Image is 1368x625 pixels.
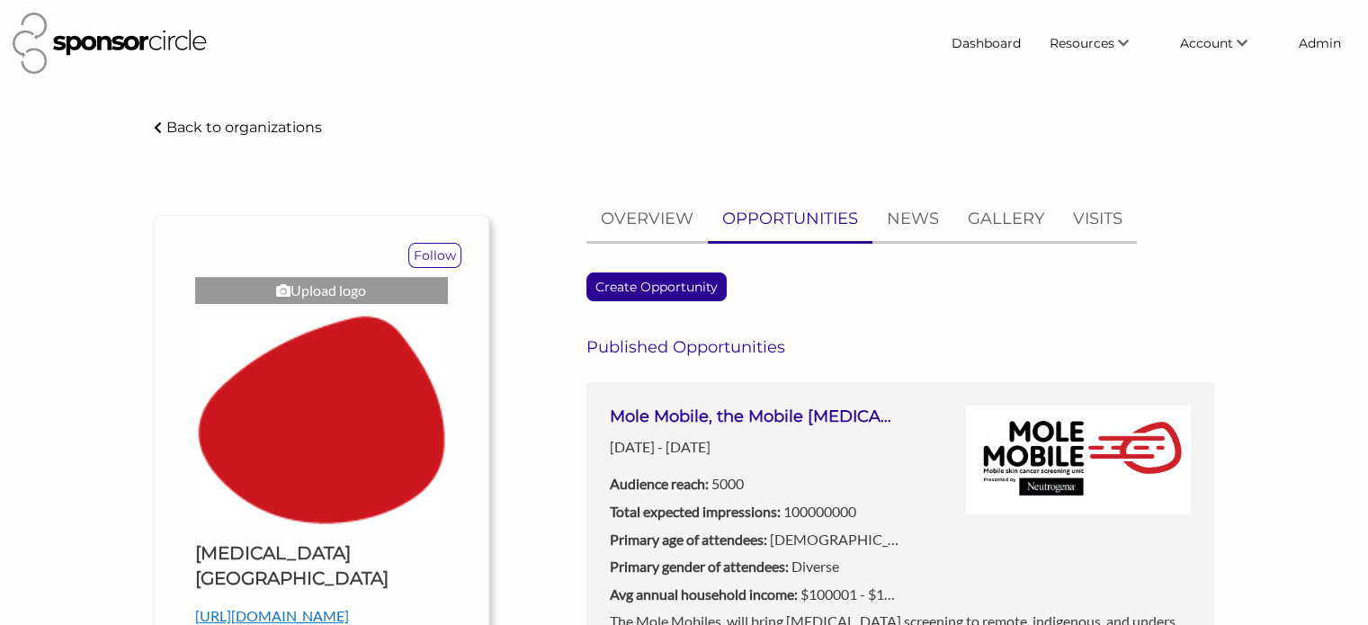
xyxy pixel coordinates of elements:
[610,555,900,578] p: Diverse
[195,277,448,304] div: Upload logo
[587,273,726,300] p: Create Opportunity
[1050,35,1114,51] span: Resources
[610,406,900,428] h3: Mole Mobile, the Mobile [MEDICAL_DATA] Screening Unit
[13,13,207,74] img: Sponsor Circle Logo
[610,472,900,496] p: 5000
[1284,27,1355,59] a: Admin
[1180,35,1233,51] span: Account
[601,206,693,232] p: OVERVIEW
[966,406,1191,514] img: onrticakn446gifzfmuy.png
[610,558,789,575] b: Primary gender of attendees:
[887,206,939,232] p: NEWS
[409,244,460,267] p: Follow
[1166,27,1284,59] li: Account
[195,540,448,591] h1: [MEDICAL_DATA] [GEOGRAPHIC_DATA]
[610,500,900,523] p: 100000000
[610,531,767,548] b: Primary age of attendees:
[195,313,448,527] img: Melanoma Canada Logo
[610,475,709,492] b: Audience reach:
[586,337,1215,357] h6: Published Opportunities
[937,27,1035,59] a: Dashboard
[968,206,1044,232] p: GALLERY
[1035,27,1166,59] li: Resources
[722,206,858,232] p: OPPORTUNITIES
[610,435,900,459] p: [DATE] - [DATE]
[610,585,798,603] b: Avg annual household income:
[166,119,322,136] p: Back to organizations
[610,583,900,606] p: $100001 - $150000
[1073,206,1122,232] p: VISITS
[610,503,781,520] b: Total expected impressions:
[610,528,900,551] p: [DEMOGRAPHIC_DATA]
